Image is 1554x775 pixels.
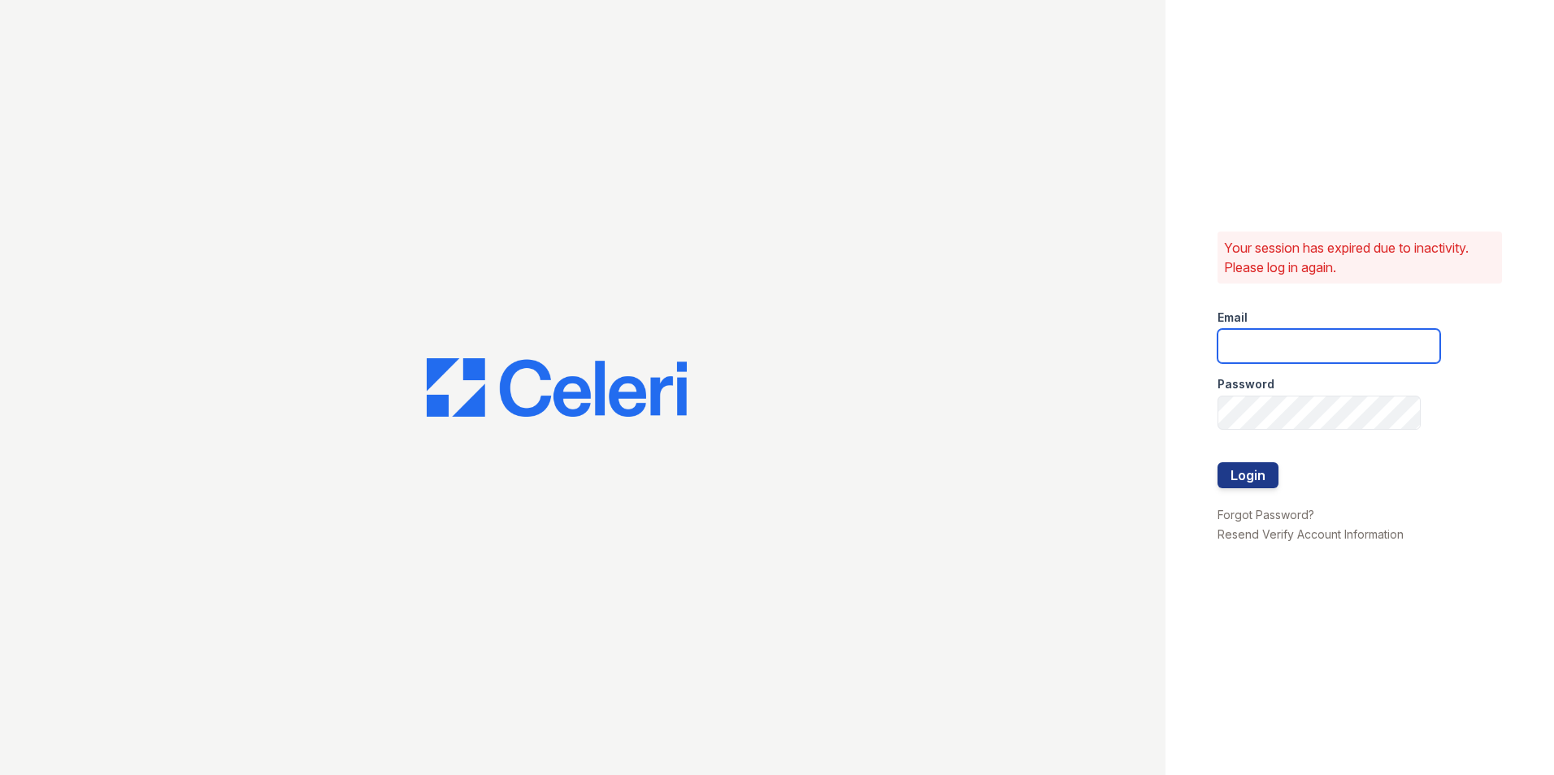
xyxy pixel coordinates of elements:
p: Your session has expired due to inactivity. Please log in again. [1224,238,1495,277]
img: CE_Logo_Blue-a8612792a0a2168367f1c8372b55b34899dd931a85d93a1a3d3e32e68fde9ad4.png [427,358,687,417]
button: Login [1218,462,1278,488]
label: Password [1218,376,1274,392]
a: Resend Verify Account Information [1218,527,1404,541]
label: Email [1218,310,1248,326]
a: Forgot Password? [1218,508,1314,522]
